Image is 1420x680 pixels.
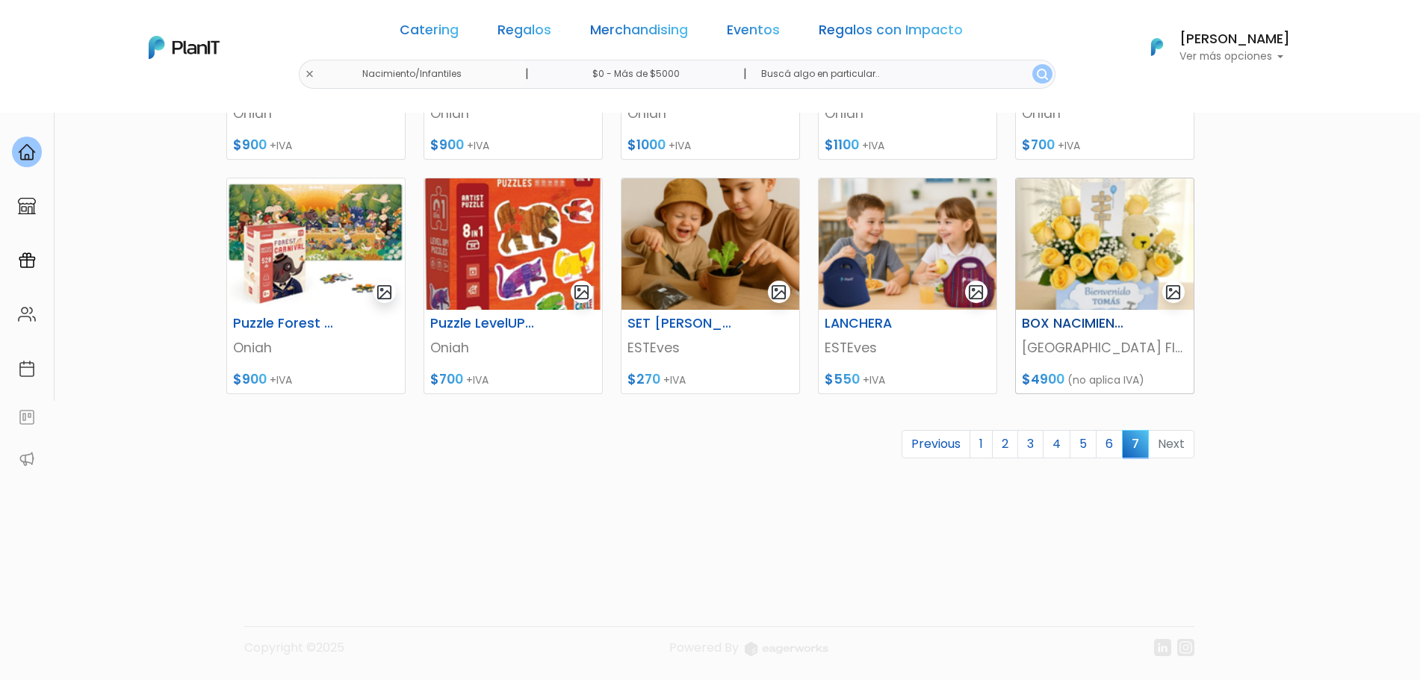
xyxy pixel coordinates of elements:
[663,372,686,387] span: +IVA
[227,178,405,310] img: thumb_image__68_.png
[400,24,459,42] a: Catering
[669,639,828,668] a: Powered By
[573,284,590,301] img: gallery-light
[430,370,463,388] span: $700
[1067,372,1144,387] span: (no aplica IVA)
[819,24,963,42] a: Regalos con Impacto
[825,104,990,123] p: Oniah
[669,639,739,656] span: translation missing: es.layouts.footer.powered_by
[497,24,551,42] a: Regalos
[430,338,596,358] p: Oniah
[819,178,996,310] img: thumb_Captura_de_pantalla_2025-08-05_172702.png
[1043,430,1070,458] a: 4
[1154,639,1171,656] img: linkedin-cc7d2dbb1a16aff8e18f147ffe980d30ddd5d9e01409788280e63c91fc390ff4.svg
[233,136,267,154] span: $900
[862,138,884,153] span: +IVA
[224,316,347,331] h6: Puzzle Forest [DATE]
[270,138,292,153] span: +IVA
[233,104,399,123] p: Oniah
[1177,639,1194,656] img: instagram-7ba2a2629254302ec2a9470e65da5de918c9f3c9a63008f8abed3140a32961bf.svg
[825,370,860,388] span: $550
[305,69,314,79] img: close-6986928ebcb1d6c9903e3b54e860dbc4d054630f23adef3a32610726dff6a82b.svg
[902,430,970,458] a: Previous
[1022,370,1064,388] span: $4900
[745,642,828,656] img: logo_eagerworks-044938b0bf012b96b195e05891a56339191180c2d98ce7df62ca656130a436fa.svg
[430,104,596,123] p: Oniah
[1179,33,1290,46] h6: [PERSON_NAME]
[421,316,544,331] h6: Puzzle LevelUP 01
[376,284,393,301] img: gallery-light
[818,178,997,394] a: gallery-light LANCHERA ESTEves $550 +IVA
[18,252,36,269] img: campaigns-02234683943229c281be62815700db0a1741e53638e28bf9629b52c665b00959.svg
[618,316,741,331] h6: SET [PERSON_NAME]
[1022,104,1188,123] p: Oniah
[1070,430,1097,458] a: 5
[467,138,489,153] span: +IVA
[233,338,399,358] p: Oniah
[424,178,603,394] a: gallery-light Puzzle LevelUP 01 Oniah $700 +IVA
[627,370,660,388] span: $270
[18,143,36,161] img: home-e721727adea9d79c4d83392d1f703f7f8bce08238fde08b1acbfd93340b81755.svg
[967,284,985,301] img: gallery-light
[627,104,793,123] p: Oniah
[1016,178,1194,310] img: thumb_Captura_de_pantalla_2025-09-01_151339.png
[1132,28,1290,66] button: PlanIt Logo [PERSON_NAME] Ver más opciones
[727,24,780,42] a: Eventos
[430,136,464,154] span: $900
[1179,52,1290,62] p: Ver más opciones
[77,14,215,43] div: ¿Necesitás ayuda?
[627,338,793,358] p: ESTEves
[233,370,267,388] span: $900
[825,338,990,358] p: ESTEves
[1013,316,1135,331] h6: BOX NACIMIENTO
[18,305,36,323] img: people-662611757002400ad9ed0e3c099ab2801c6687ba6c219adb57efc949bc21e19d.svg
[970,430,993,458] a: 1
[466,372,489,387] span: +IVA
[627,136,666,154] span: $1000
[743,65,747,83] p: |
[1122,430,1149,458] span: 7
[1037,69,1048,80] img: search_button-432b6d5273f82d61273b3651a40e1bd1b912527efae98b1b7a1b2c0702e16a8d.svg
[863,372,885,387] span: +IVA
[992,430,1018,458] a: 2
[1096,430,1123,458] a: 6
[669,138,691,153] span: +IVA
[18,360,36,378] img: calendar-87d922413cdce8b2cf7b7f5f62616a5cf9e4887200fb71536465627b3292af00.svg
[226,178,406,394] a: gallery-light Puzzle Forest [DATE] Oniah $900 +IVA
[1058,138,1080,153] span: +IVA
[1141,31,1173,63] img: PlanIt Logo
[770,284,787,301] img: gallery-light
[825,136,859,154] span: $1100
[816,316,938,331] h6: LANCHERA
[621,178,799,310] img: thumb_Captura_de_pantalla_2025-08-05_133534.png
[1022,136,1055,154] span: $700
[1015,178,1194,394] a: gallery-light BOX NACIMIENTO [GEOGRAPHIC_DATA] Flowers $4900 (no aplica IVA)
[244,639,344,668] p: Copyright ©2025
[749,60,1055,89] input: Buscá algo en particular..
[1017,430,1044,458] a: 3
[525,65,529,83] p: |
[18,408,36,426] img: feedback-78b5a0c8f98aac82b08bfc38622c3050aee476f2c9584af64705fc4e61158814.svg
[590,24,688,42] a: Merchandising
[270,372,292,387] span: +IVA
[149,36,220,59] img: PlanIt Logo
[424,178,602,310] img: thumb_image__69_.png
[18,450,36,468] img: partners-52edf745621dab592f3b2c58e3bca9d71375a7ef29c3b500c9f145b62cc070d4.svg
[1165,284,1182,301] img: gallery-light
[18,197,36,215] img: marketplace-4ceaa7011d94191e9ded77b95e3339b90024bf715f7c57f8cf31f2d8c509eaba.svg
[621,178,800,394] a: gallery-light SET [PERSON_NAME] ESTEves $270 +IVA
[1022,338,1188,358] p: [GEOGRAPHIC_DATA] Flowers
